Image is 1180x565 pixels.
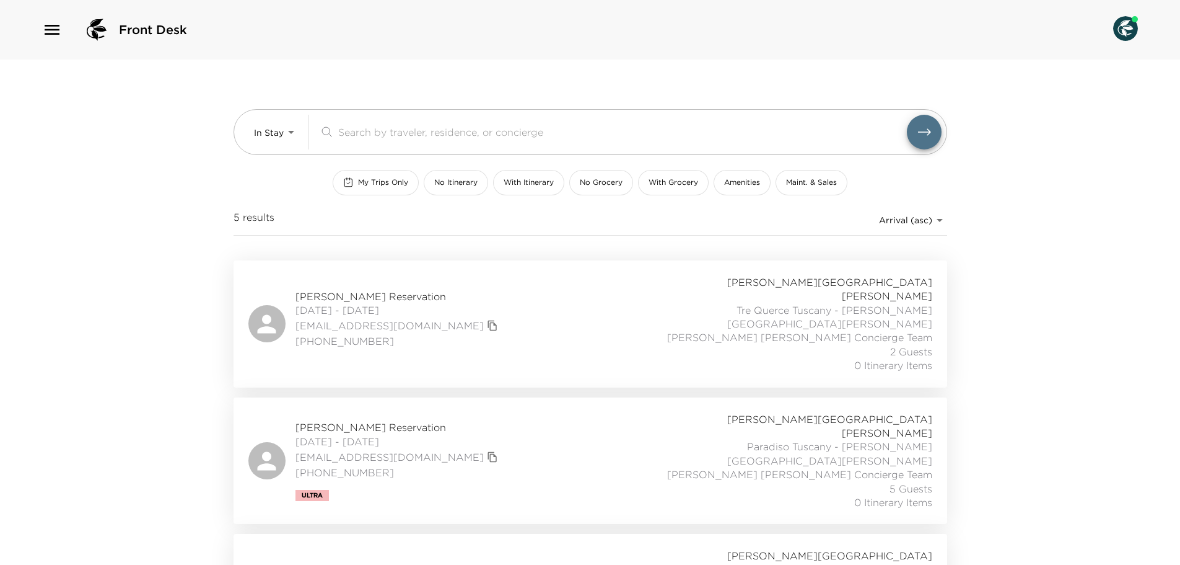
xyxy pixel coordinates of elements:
[295,319,484,332] a: [EMAIL_ADDRESS][DOMAIN_NAME]
[658,412,932,440] span: [PERSON_NAME][GEOGRAPHIC_DATA][PERSON_NAME]
[658,440,932,468] span: Paradiso Tuscany - [PERSON_NAME][GEOGRAPHIC_DATA][PERSON_NAME]
[889,482,932,496] span: 5 Guests
[295,303,501,317] span: [DATE] - [DATE]
[484,448,501,466] button: copy primary member email
[649,177,698,188] span: With Grocery
[569,170,633,195] button: No Grocery
[295,290,501,303] span: [PERSON_NAME] Reservation
[776,170,847,195] button: Maint. & Sales
[234,210,274,230] span: 5 results
[234,260,947,388] a: [PERSON_NAME] Reservation[DATE] - [DATE][EMAIL_ADDRESS][DOMAIN_NAME]copy primary member email[PHO...
[434,177,478,188] span: No Itinerary
[295,334,501,348] span: [PHONE_NUMBER]
[333,170,419,195] button: My Trips Only
[854,496,932,509] span: 0 Itinerary Items
[638,170,709,195] button: With Grocery
[724,177,760,188] span: Amenities
[854,358,932,372] span: 0 Itinerary Items
[338,125,907,139] input: Search by traveler, residence, or concierge
[295,420,501,434] span: [PERSON_NAME] Reservation
[119,21,187,38] span: Front Desk
[424,170,488,195] button: No Itinerary
[786,177,837,188] span: Maint. & Sales
[667,468,932,481] span: [PERSON_NAME] [PERSON_NAME] Concierge Team
[493,170,564,195] button: With Itinerary
[658,303,932,331] span: Tre Querce Tuscany - [PERSON_NAME][GEOGRAPHIC_DATA][PERSON_NAME]
[667,331,932,344] span: [PERSON_NAME] [PERSON_NAME] Concierge Team
[295,466,501,479] span: [PHONE_NUMBER]
[82,15,111,45] img: logo
[504,177,554,188] span: With Itinerary
[714,170,771,195] button: Amenities
[302,492,323,499] span: Ultra
[234,398,947,525] a: [PERSON_NAME] Reservation[DATE] - [DATE][EMAIL_ADDRESS][DOMAIN_NAME]copy primary member email[PHO...
[580,177,623,188] span: No Grocery
[254,127,284,138] span: In Stay
[890,345,932,358] span: 2 Guests
[1113,16,1138,41] img: User
[879,215,932,226] span: Arrival (asc)
[484,317,501,334] button: copy primary member email
[295,435,501,448] span: [DATE] - [DATE]
[658,275,932,303] span: [PERSON_NAME][GEOGRAPHIC_DATA][PERSON_NAME]
[295,450,484,464] a: [EMAIL_ADDRESS][DOMAIN_NAME]
[358,177,408,188] span: My Trips Only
